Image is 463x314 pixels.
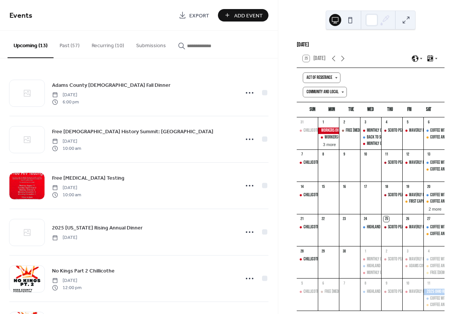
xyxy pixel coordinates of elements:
div: Thu [380,102,400,117]
div: Chillicothe Protests Every [DATE] Morning [304,224,366,231]
div: Highland County Democratic Conversations at HQ [360,224,381,231]
div: Coffee with the Dems (Scioto County) [423,296,445,302]
div: 11 [383,152,389,157]
div: Chillicothe Protests Every Sunday Morning [297,160,318,166]
button: Upcoming (13) [8,31,54,58]
div: Chillicothe Protests Every [DATE] Morning [304,256,366,263]
div: 17 [362,184,368,189]
div: Monthly Group Meeting (5pm) [367,256,411,263]
span: 12:00 pm [52,284,81,291]
div: Highland County Democratic Conversations at HQ [360,289,381,295]
div: Waverly Protest Every Friday [402,192,423,199]
div: Sun [303,102,322,117]
div: 25 [383,216,389,222]
div: 24 [362,216,368,222]
span: No Kings Part 2 Chillicothe [52,267,115,275]
div: Highland County Democratic Conversations at HQ [360,263,381,269]
div: Coffee with the Dems (Scioto County) [423,256,445,263]
div: 7 [299,152,305,157]
span: 10:00 am [52,145,81,152]
div: Coffee with the Dems (Scioto County) [423,192,445,199]
div: Monthly Group Meeting (8pm) [360,270,381,276]
div: Coffee and Talk with First Capital Pride [423,166,445,173]
div: Chillicothe Protests Every Sunday Morning [297,224,318,231]
div: Waverly Protest Every Friday [402,289,423,295]
div: Waverly Protest Every [DATE] [409,224,453,231]
div: Free Transgender History Summit: Dayton Library [423,270,445,276]
div: 3 [405,248,410,254]
div: Scioto Peace and Justice Protest for Palestine [381,289,402,295]
a: Adams County [DEMOGRAPHIC_DATA] Fall Dinner [52,81,170,89]
div: 29 [320,248,326,254]
div: Coffee and Talk with First Capital Pride [423,302,445,308]
div: Free [MEDICAL_DATA] Testing [346,128,386,134]
div: Monthly Group Meeting (5pm) [360,128,381,134]
div: 5 [405,120,410,125]
div: Waverly Protest Every Friday [402,256,423,263]
span: Free [DEMOGRAPHIC_DATA] History Summit: [GEOGRAPHIC_DATA] [52,128,213,136]
div: Chillicothe Protests Every [DATE] Morning [304,128,366,134]
div: 1 [362,248,368,254]
div: 6 [320,280,326,286]
span: 10:00 am [52,191,81,198]
div: 2 [341,120,347,125]
div: Waverly Protest Every [DATE] [409,192,453,199]
div: Coffee and Talk with First Capital Pride [423,263,445,269]
div: 5 [299,280,305,286]
div: Chillicothe Protests Every [DATE] Morning [304,160,366,166]
div: Chillicothe Protests Every Sunday Morning [297,289,318,295]
a: Free [DEMOGRAPHIC_DATA] History Summit: [GEOGRAPHIC_DATA] [52,127,213,136]
div: Scioto Peace and Justice Protest for Palestine [381,160,402,166]
div: 19 [405,184,410,189]
span: Export [189,12,209,20]
button: Recurring (10) [86,31,130,57]
div: Scioto Peace and Justice Protest for Palestine [381,128,402,134]
div: Monthly Group Meeting (5pm) [360,256,381,263]
button: 2 more [426,205,445,212]
div: 22 [320,216,326,222]
div: Coffee and Talk with First Capital Pride [423,199,445,205]
div: Workers Over Billionaires [GEOGRAPHIC_DATA] [325,134,392,141]
a: Free [MEDICAL_DATA] Testing [52,174,124,182]
div: 8 [362,280,368,286]
div: 2 [383,248,389,254]
div: Coffee with the Dems (Scioto County) [423,160,445,166]
div: Fri [400,102,419,117]
div: Monthly Group Meeting (8pm) [367,270,411,276]
a: 2025 [US_STATE] Rising Annual Dinner [52,223,143,232]
span: 2025 [US_STATE] Rising Annual Dinner [52,224,143,232]
div: 28 [299,248,305,254]
div: 30 [341,248,347,254]
div: 3 [362,120,368,125]
div: Coffee and Talk with First Capital Pride [423,134,445,141]
div: Waverly Protest Every [DATE] [409,160,453,166]
div: Waverly Protest Every Friday [402,128,423,134]
div: Adams County Democratic Party Fall Dinner [402,263,423,269]
div: 20 [426,184,431,189]
div: Free [MEDICAL_DATA] Testing [325,289,365,295]
div: 26 [405,216,410,222]
div: Waverly Protest Every [DATE] [409,128,453,134]
div: Monthly Group Meeting (8pm) [367,141,411,147]
div: First Capital Pride Youth Activity Group [402,199,423,205]
a: Add Event [218,9,268,22]
div: 16 [341,184,347,189]
div: 18 [383,184,389,189]
div: 9 [341,152,347,157]
span: [DATE] [52,277,81,284]
button: 3 more [320,141,339,147]
div: Chillicothe Protests Every [DATE] Morning [304,289,366,295]
span: [DATE] [52,185,81,191]
button: Submissions [130,31,172,57]
div: Sat [419,102,438,117]
div: 10 [405,280,410,286]
div: Back to School With HB 8 Virtual Workshop [360,134,381,141]
div: Chillicothe Protests Every Sunday Morning [297,128,318,134]
div: 12 [405,152,410,157]
div: 9 [383,280,389,286]
div: Chillicothe Protests Every Sunday Morning [297,256,318,263]
div: 27 [426,216,431,222]
div: Waverly Protest Every [DATE] [409,289,453,295]
div: 14 [299,184,305,189]
button: Past (57) [54,31,86,57]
